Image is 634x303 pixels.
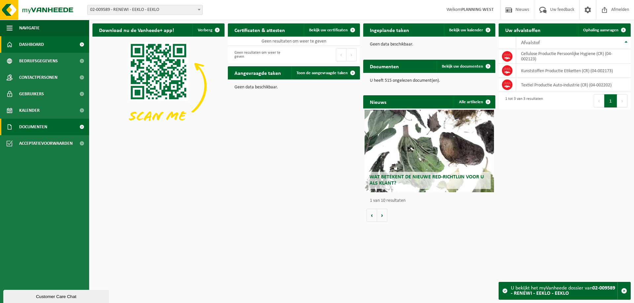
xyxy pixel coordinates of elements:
h2: Certificaten & attesten [228,23,292,36]
span: Acceptatievoorwaarden [19,135,73,152]
span: Bekijk uw certificaten [309,28,348,32]
button: Vorige [367,209,377,222]
span: Gebruikers [19,86,44,102]
td: Textiel Productie Auto-industrie (CR) (04-002202) [516,78,631,92]
p: U heeft 515 ongelezen document(en). [370,78,489,83]
a: Bekijk uw certificaten [304,23,359,37]
span: Contactpersonen [19,69,57,86]
a: Ophaling aanvragen [578,23,630,37]
a: Alle artikelen [454,95,495,108]
td: Kunststoffen Productie Etiketten (CR) (04-002173) [516,64,631,78]
h2: Download nu de Vanheede+ app! [92,23,181,36]
span: Bedrijfsgegevens [19,53,58,69]
span: Bekijk uw kalender [449,28,483,32]
a: Bekijk uw documenten [437,60,495,73]
span: Wat betekent de nieuwe RED-richtlijn voor u als klant? [370,174,484,186]
a: Bekijk uw kalender [444,23,495,37]
button: 1 [604,94,617,107]
h2: Nieuws [363,95,393,108]
p: Geen data beschikbaar. [234,85,353,90]
span: Verberg [198,28,212,32]
button: Next [346,48,357,61]
span: 02-009589 - RENEWI - EEKLO - EEKLO [88,5,202,15]
span: Kalender [19,102,40,119]
strong: 02-009589 - RENEWI - EEKLO - EEKLO [511,286,615,296]
span: Documenten [19,119,47,135]
div: 1 tot 3 van 3 resultaten [502,94,543,108]
span: Navigatie [19,20,40,36]
iframe: chat widget [3,288,110,303]
strong: PLANNING WEST [461,7,494,12]
h2: Documenten [363,60,405,73]
h2: Aangevraagde taken [228,66,288,79]
td: Geen resultaten om weer te geven [228,37,360,46]
button: Volgende [377,209,387,222]
h2: Ingeplande taken [363,23,416,36]
span: Ophaling aanvragen [583,28,618,32]
span: 02-009589 - RENEWI - EEKLO - EEKLO [87,5,203,15]
a: Toon de aangevraagde taken [291,66,359,79]
p: 1 van 10 resultaten [370,198,492,203]
h2: Uw afvalstoffen [499,23,547,36]
div: U bekijkt het myVanheede dossier van [511,282,617,299]
td: Cellulose Productie Persoonlijke Hygiene (CR) (04-002123) [516,49,631,64]
span: Afvalstof [521,40,540,45]
button: Previous [336,48,346,61]
span: Toon de aangevraagde taken [297,71,348,75]
span: Dashboard [19,36,44,53]
span: Bekijk uw documenten [442,64,483,69]
div: Geen resultaten om weer te geven [231,47,291,62]
button: Next [617,94,627,107]
p: Geen data beschikbaar. [370,42,489,47]
img: Download de VHEPlus App [92,37,225,136]
button: Verberg [193,23,224,37]
button: Previous [594,94,604,107]
a: Wat betekent de nieuwe RED-richtlijn voor u als klant? [365,110,494,192]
